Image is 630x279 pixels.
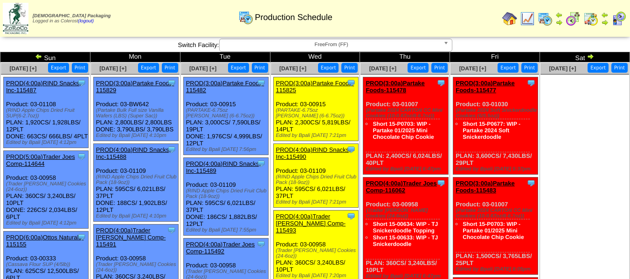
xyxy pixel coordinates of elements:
a: PROD(4:00a)Trader [PERSON_NAME] Comp-115493 [276,213,346,234]
div: Product: 03-BW642 PLAN: 2,800LBS / 2,800LBS DONE: 3,790LBS / 3,790LBS [93,77,178,141]
td: Tue [180,52,270,62]
div: (Trader [PERSON_NAME] Cookies (24-6oz)) [366,208,448,219]
button: Print [162,63,178,73]
span: FreeFrom (FF) [223,39,440,50]
img: Tooltip [526,178,536,188]
td: Wed [270,52,360,62]
a: PROD(3:00a)Partake Foods-115477 [456,80,514,94]
span: [DATE] [+] [9,65,36,72]
img: calendarinout.gif [583,11,598,26]
div: (Trader [PERSON_NAME] Cookies (24-6oz)) [276,248,358,259]
a: PROD(4:00a)RIND Snacks, Inc-115490 [276,146,351,160]
td: Sat [540,52,630,62]
span: [DATE] [+] [279,65,306,72]
img: arrowright.gif [555,19,563,26]
div: (Trader [PERSON_NAME] Cookies (24-6oz)) [96,262,178,273]
a: PROD(3:00a)Partake Foods-115482 [186,80,264,94]
button: Export [48,63,69,73]
a: PROD(6:00a)Ottos Naturals-115155 [6,234,83,248]
div: Product: 03-01109 PLAN: 595CS / 6,021LBS / 37PLT DONE: 188CS / 1,902LBS / 12PLT [93,144,178,222]
td: Mon [90,52,180,62]
span: Logged in as Colerost [33,14,111,24]
a: Short 15-P0703: WIP - Partake 01/2025 Mini Chocolate Chip Cookie [463,221,524,240]
img: zoroco-logo-small.webp [3,3,28,34]
div: Product: 03-01007 PLAN: 1,500CS / 3,765LBS / 25PLT [453,177,538,275]
a: Short 15-00634: WIP - TJ Snickerdoodle Topping [373,221,438,234]
img: Tooltip [77,78,86,88]
div: Product: 03-00915 PLAN: 2,300CS / 5,819LBS / 14PLT [273,77,358,141]
a: PROD(4:00a)Trader [PERSON_NAME] Comp-115491 [96,227,166,248]
div: Edited by Bpali [DATE] 8:05pm [456,266,538,272]
img: line_graph.gif [520,11,535,26]
div: (Partake 2024 CARTON CC Mini Cookies (10-0.67oz/6-6.7oz)) [366,108,448,119]
button: Export [138,63,159,73]
button: Export [588,63,609,73]
a: PROD(3:00a)Partake Foods-115829 [96,80,174,94]
img: arrowright.gif [601,19,609,26]
button: Export [228,63,249,73]
a: PROD(4:00a)RIND Snacks, Inc-115489 [186,160,261,174]
img: arrowleft.gif [555,11,563,19]
div: (Trader [PERSON_NAME] Cookies (24-6oz)) [6,181,88,192]
img: calendarblend.gif [566,11,581,26]
div: (RIND Apple Chips Dried Fruit Club Pack (18-9oz)) [276,174,358,185]
button: Export [318,63,339,73]
button: Print [431,63,448,73]
a: [DATE] [+] [369,65,396,72]
a: PROD(3:00a)Partake Foods-115478 [366,80,424,94]
button: Print [521,63,538,73]
img: Tooltip [167,78,176,88]
a: Short 15-00633: WIP - TJ Snickerdoodle [373,234,438,247]
img: Tooltip [346,211,356,221]
td: Fri [450,52,540,62]
span: [DATE] [+] [549,65,576,72]
td: Thu [360,52,450,62]
div: Edited by Bpali [DATE] 5:37pm [456,166,538,172]
div: Product: 03-00915 PLAN: 3,000CS / 7,590LBS / 19PLT DONE: 1,976CS / 4,999LBS / 12PLT [183,77,268,155]
div: Edited by Bpali [DATE] 6:47pm [366,166,448,172]
img: arrowright.gif [587,53,594,60]
a: [DATE] [+] [99,65,126,72]
div: Edited by Bpali [DATE] 7:21pm [276,199,358,205]
a: [DATE] [+] [459,65,486,72]
button: Print [341,63,358,73]
div: (Partake 2024 CARTON CC Mini Cookies (10-0.67oz/6-6.7oz)) [456,208,538,219]
span: Production Schedule [255,13,332,22]
a: PROD(4:00a)Trader Joes Comp-116062 [366,180,436,194]
button: Print [72,63,88,73]
a: PROD(3:00a)Partake Foods-115825 [276,80,354,94]
a: Short 15-P0677: WIP - Partake 2024 Soft Snickerdoodle [463,121,520,140]
img: calendarprod.gif [238,10,253,25]
div: Edited by Bpali [DATE] 4:10pm [96,213,178,219]
img: Tooltip [167,145,176,154]
img: calendarprod.gif [538,11,553,26]
img: Tooltip [436,178,446,188]
img: arrowleft.gif [35,53,42,60]
a: PROD(4:00a)RIND Snacks, Inc-115487 [6,80,81,94]
img: Tooltip [77,232,86,242]
div: Product: 03-01030 PLAN: 3,600CS / 7,430LBS / 29PLT [453,77,538,175]
a: PROD(3:00a)Partake Foods-115483 [456,180,514,194]
span: [DEMOGRAPHIC_DATA] Packaging [33,14,111,19]
img: Tooltip [256,159,266,168]
div: Edited by Bpali [DATE] 4:10pm [96,133,178,138]
div: Product: 03-01007 PLAN: 2,400CS / 6,024LBS / 40PLT [363,77,448,175]
div: (Partake 2024 Soft Snickerdoodle Cookies (6/5.5oz)) [456,108,538,119]
button: Export [408,63,429,73]
img: Tooltip [526,78,536,88]
img: calendarcustomer.gif [611,11,626,26]
div: Product: 03-01109 PLAN: 595CS / 6,021LBS / 37PLT [273,144,358,208]
div: Product: 03-01109 PLAN: 595CS / 6,021LBS / 37PLT DONE: 186CS / 1,882LBS / 12PLT [183,158,268,236]
div: (Partake Bulk Full size Vanilla Wafers (LBS) (Super Sac)) [96,108,178,119]
div: Product: 03-01108 PLAN: 1,920CS / 1,928LBS / 12PLT DONE: 663CS / 666LBS / 4PLT [4,77,89,148]
div: Edited by Bpali [DATE] 7:20pm [276,273,358,279]
img: Tooltip [77,152,86,161]
div: Edited by Bpali [DATE] 7:55pm [186,227,268,233]
a: PROD(5:00a)Trader Joes Comp-114644 [6,153,75,167]
button: Print [611,63,628,73]
div: Edited by Bpali [DATE] 4:12pm [6,140,88,145]
img: Tooltip [167,225,176,235]
div: Edited by Bpali [DATE] 7:56pm [186,147,268,152]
